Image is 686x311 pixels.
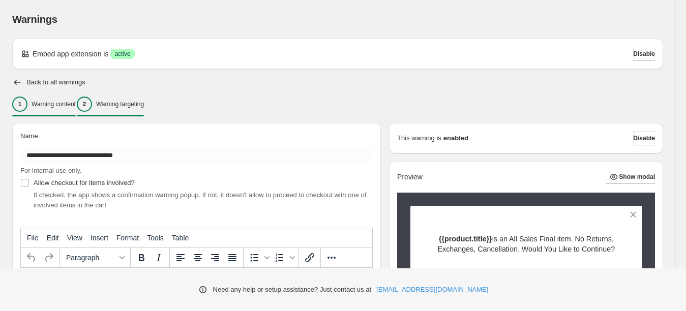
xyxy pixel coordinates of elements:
span: Table [172,234,189,242]
span: Tools [147,234,164,242]
span: If checked, the app shows a confirmation warning popup. If not, it doesn't allow to proceed to ch... [34,191,366,209]
span: Allow checkout for items involved? [34,179,135,186]
button: Show modal [606,170,655,184]
span: Disable [633,50,655,58]
strong: {{product.title}} [439,235,492,243]
span: Format [116,234,139,242]
p: Embed app extension is [33,49,108,59]
div: Bullet list [246,249,271,266]
span: File [27,234,39,242]
p: Warning targeting [96,100,144,108]
button: 1Warning content [12,94,76,115]
button: Disable [633,47,655,61]
span: Paragraph [66,254,116,262]
span: Insert [91,234,108,242]
button: Bold [133,249,150,266]
button: More... [323,249,340,266]
button: Insert/edit link [301,249,318,266]
button: Redo [40,249,57,266]
span: Show modal [619,173,655,181]
div: 2 [77,97,92,112]
p: Warning content [32,100,76,108]
button: Align center [189,249,206,266]
button: Justify [224,249,241,266]
span: View [67,234,82,242]
span: Warnings [12,14,57,25]
button: Align left [172,249,189,266]
div: Numbered list [271,249,296,266]
h2: Back to all warnings [26,78,85,86]
div: 1 [12,97,27,112]
p: is an All Sales Final item. No Returns, Exchanges, Cancellation. Would You Like to Continue? [428,234,624,254]
p: This warning is [397,133,441,143]
strong: enabled [443,133,468,143]
span: active [114,50,130,58]
button: Formats [62,249,128,266]
span: For internal use only. [20,167,81,174]
span: Name [20,132,38,140]
button: Italic [150,249,167,266]
button: Undo [23,249,40,266]
a: [EMAIL_ADDRESS][DOMAIN_NAME] [376,285,488,295]
h2: Preview [397,173,423,181]
button: Disable [633,131,655,145]
span: Disable [633,134,655,142]
button: 2Warning targeting [77,94,144,115]
span: Edit [47,234,59,242]
button: Align right [206,249,224,266]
